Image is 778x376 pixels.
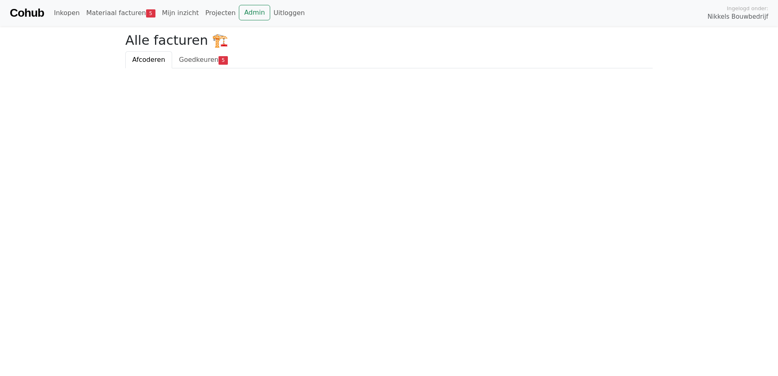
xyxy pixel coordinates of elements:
span: 5 [219,56,228,64]
span: Ingelogd onder: [727,4,768,12]
span: Goedkeuren [179,56,219,63]
a: Afcoderen [125,51,172,68]
a: Uitloggen [270,5,308,21]
span: 5 [146,9,155,17]
a: Mijn inzicht [159,5,202,21]
a: Projecten [202,5,239,21]
a: Materiaal facturen5 [83,5,159,21]
a: Cohub [10,3,44,23]
a: Admin [239,5,270,20]
h2: Alle facturen 🏗️ [125,33,653,48]
span: Nikkels Bouwbedrijf [708,12,768,22]
span: Afcoderen [132,56,165,63]
a: Inkopen [50,5,83,21]
a: Goedkeuren5 [172,51,235,68]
